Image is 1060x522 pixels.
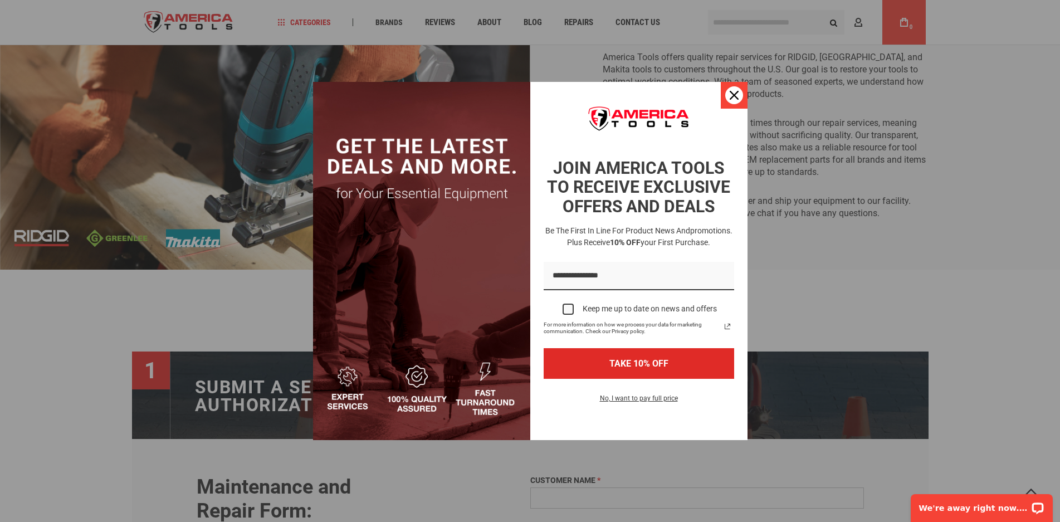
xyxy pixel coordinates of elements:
div: Keep me up to date on news and offers [583,304,717,314]
span: For more information on how we process your data for marketing communication. Check our Privacy p... [544,321,721,335]
svg: close icon [730,91,739,100]
strong: JOIN AMERICA TOOLS TO RECEIVE EXCLUSIVE OFFERS AND DEALS [547,158,730,216]
iframe: LiveChat chat widget [903,487,1060,522]
button: No, I want to pay full price [591,392,687,411]
button: TAKE 10% OFF [544,348,734,379]
strong: 10% OFF [610,238,641,247]
input: Email field [544,262,734,290]
a: Read our Privacy Policy [721,320,734,333]
h3: Be the first in line for product news and [541,225,736,248]
button: Close [721,82,748,109]
svg: link icon [721,320,734,333]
